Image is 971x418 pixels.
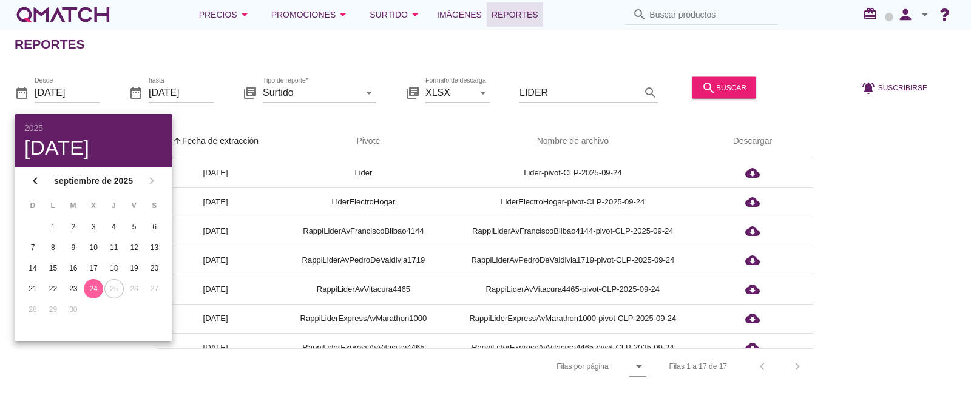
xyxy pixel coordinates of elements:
div: Precios [199,7,252,22]
i: library_books [243,85,257,99]
button: 13 [145,238,164,257]
a: white-qmatch-logo [15,2,112,27]
button: Surtido [360,2,432,27]
button: 9 [64,238,83,257]
td: RappiLiderAvPedroDeValdivia1719 [273,246,454,275]
th: L [43,195,62,216]
th: V [124,195,143,216]
h2: Reportes [15,35,85,54]
strong: septiembre de 2025 [46,175,141,187]
td: [DATE] [158,275,273,304]
div: Promociones [271,7,351,22]
div: Filas por página [435,349,646,384]
th: M [64,195,83,216]
button: Suscribirse [851,76,937,98]
th: S [145,195,164,216]
td: RappiLiderAvVitacura4465-pivot-CLP-2025-09-24 [454,275,692,304]
i: person [893,6,918,23]
i: arrow_upward [172,136,182,146]
i: arrow_drop_down [408,7,422,22]
i: search [632,7,647,22]
div: 11 [104,242,124,253]
i: cloud_download [745,166,760,180]
span: Imágenes [437,7,482,22]
input: Desde [35,83,100,102]
input: Tipo de reporte* [263,83,359,102]
button: Precios [189,2,262,27]
th: J [104,195,123,216]
td: RappiLiderExpressAvMarathon1000-pivot-CLP-2025-09-24 [454,304,692,333]
i: cloud_download [745,340,760,355]
div: 18 [104,263,124,274]
a: Imágenes [432,2,487,27]
div: 20 [145,263,164,274]
button: 17 [84,258,103,278]
div: 4 [104,221,124,232]
button: 22 [43,279,63,298]
div: 10 [84,242,103,253]
button: Promociones [262,2,360,27]
div: 15 [43,263,63,274]
div: 21 [23,283,42,294]
th: Pivote: Not sorted. Activate to sort ascending. [273,124,454,158]
div: 9 [64,242,83,253]
i: redeem [863,7,882,21]
input: Formato de descarga [425,83,473,102]
div: [DATE] [24,137,163,158]
button: 11 [104,238,124,257]
div: 19 [124,263,144,274]
div: 14 [23,263,42,274]
button: 21 [23,279,42,298]
button: 12 [124,238,144,257]
div: buscar [702,80,746,95]
button: 20 [145,258,164,278]
button: 18 [104,258,124,278]
td: RappiLiderAvFranciscoBilbao4144-pivot-CLP-2025-09-24 [454,217,692,246]
th: Fecha de extracción: Sorted ascending. Activate to sort descending. [158,124,273,158]
div: 17 [84,263,103,274]
button: 7 [23,238,42,257]
th: Descargar: Not sorted. [692,124,813,158]
td: Lider [273,158,454,187]
i: arrow_drop_down [632,359,646,374]
button: 5 [124,217,144,237]
i: notifications_active [861,80,878,95]
div: 13 [145,242,164,253]
span: Suscribirse [878,82,927,93]
i: arrow_drop_down [362,85,376,99]
i: chevron_left [28,174,42,188]
div: 5 [124,221,144,232]
td: LiderElectroHogar [273,187,454,217]
input: Filtrar por texto [519,83,641,102]
i: cloud_download [745,282,760,297]
td: [DATE] [158,304,273,333]
a: Reportes [487,2,543,27]
button: 23 [64,279,83,298]
th: X [84,195,103,216]
td: [DATE] [158,187,273,217]
div: 7 [23,242,42,253]
div: 2025 [24,124,163,132]
td: [DATE] [158,333,273,362]
div: 23 [64,283,83,294]
i: search [643,85,658,99]
div: 1 [43,221,63,232]
button: 1 [43,217,63,237]
td: RappiLiderAvFranciscoBilbao4144 [273,217,454,246]
i: cloud_download [745,224,760,238]
i: cloud_download [745,195,760,209]
div: 24 [84,283,103,294]
button: 14 [23,258,42,278]
th: Nombre de archivo: Not sorted. [454,124,692,158]
i: date_range [15,85,29,99]
td: Lider-pivot-CLP-2025-09-24 [454,158,692,187]
td: [DATE] [158,217,273,246]
td: [DATE] [158,158,273,187]
div: 16 [64,263,83,274]
button: 24 [84,279,103,298]
td: LiderElectroHogar-pivot-CLP-2025-09-24 [454,187,692,217]
td: [DATE] [158,246,273,275]
button: 2 [64,217,83,237]
div: 2 [64,221,83,232]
